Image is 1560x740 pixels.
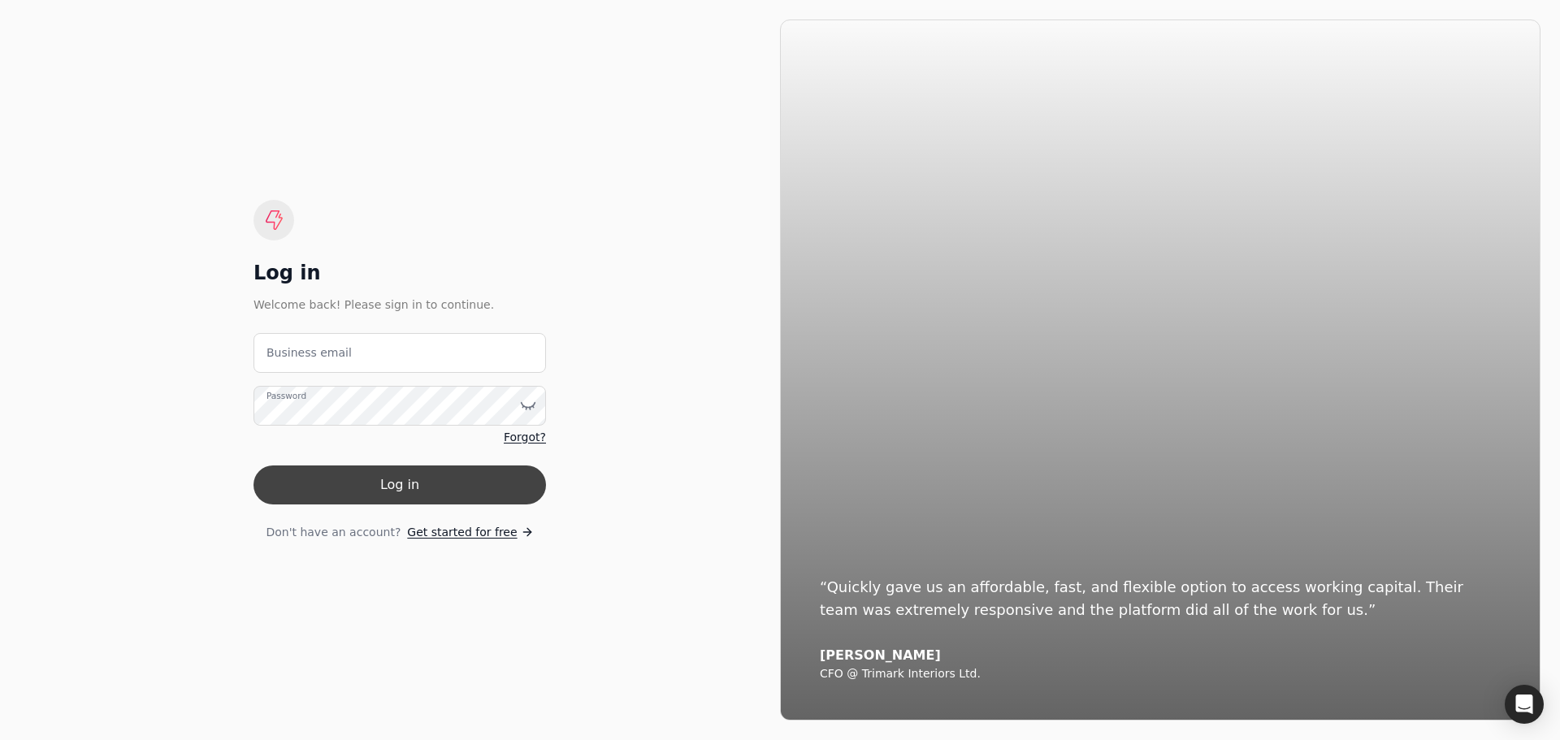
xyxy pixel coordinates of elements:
[1505,685,1544,724] div: Open Intercom Messenger
[253,296,546,314] div: Welcome back! Please sign in to continue.
[504,429,546,446] a: Forgot?
[820,647,1501,664] div: [PERSON_NAME]
[253,260,546,286] div: Log in
[266,524,401,541] span: Don't have an account?
[820,667,1501,682] div: CFO @ Trimark Interiors Ltd.
[253,465,546,504] button: Log in
[407,524,517,541] span: Get started for free
[266,389,306,402] label: Password
[407,524,533,541] a: Get started for free
[820,576,1501,621] div: “Quickly gave us an affordable, fast, and flexible option to access working capital. Their team w...
[266,344,352,361] label: Business email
